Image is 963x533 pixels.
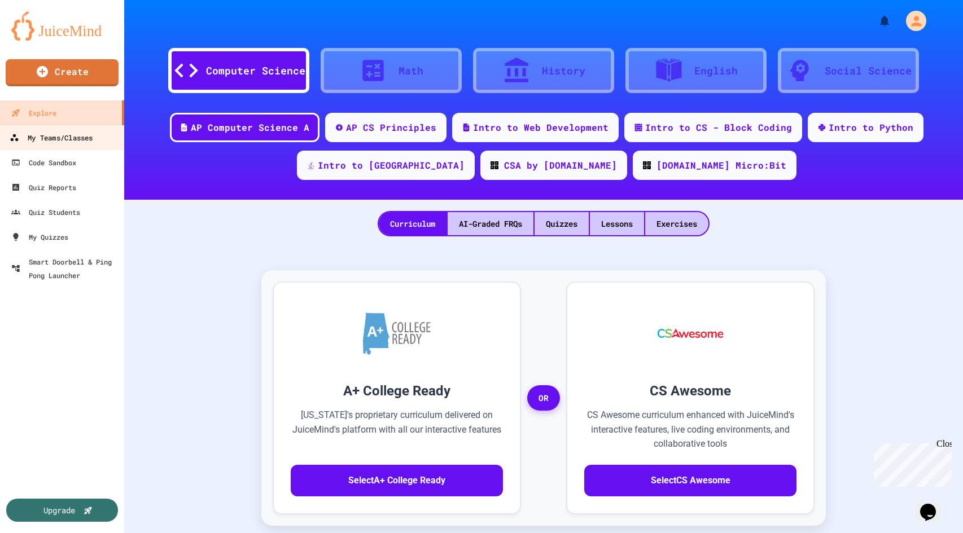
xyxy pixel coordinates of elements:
[346,121,436,134] div: AP CS Principles
[825,63,912,78] div: Social Science
[643,161,651,169] img: CODE_logo_RGB.png
[694,63,738,78] div: English
[645,121,792,134] div: Intro to CS - Block Coding
[206,63,305,78] div: Computer Science
[584,408,796,451] p: CS Awesome curriculum enhanced with JuiceMind's interactive features, live coding environments, a...
[542,63,585,78] div: History
[448,212,533,235] div: AI-Graded FRQs
[869,439,952,487] iframe: chat widget
[5,5,78,72] div: Chat with us now!Close
[11,156,76,169] div: Code Sandbox
[857,11,894,30] div: My Notifications
[646,299,735,367] img: CS Awesome
[10,131,93,145] div: My Teams/Classes
[191,121,309,134] div: AP Computer Science A
[11,106,56,120] div: Explore
[916,488,952,522] iframe: chat widget
[590,212,644,235] div: Lessons
[473,121,609,134] div: Intro to Web Development
[504,158,617,172] div: CSA by [DOMAIN_NAME]
[318,158,465,172] div: Intro to [GEOGRAPHIC_DATA]
[363,312,431,355] img: A+ College Ready
[535,212,589,235] div: Quizzes
[291,408,503,451] p: [US_STATE]'s proprietary curriculum delivered on JuiceMind's platform with all our interactive fe...
[527,385,560,411] span: OR
[645,212,708,235] div: Exercises
[11,180,76,194] div: Quiz Reports
[11,11,113,41] img: logo-orange.svg
[656,158,786,172] div: [DOMAIN_NAME] Micro:Bit
[11,230,68,244] div: My Quizzes
[291,465,503,496] button: SelectA+ College Ready
[11,205,80,219] div: Quiz Students
[6,59,119,86] a: Create
[43,504,75,516] div: Upgrade
[379,212,447,235] div: Curriculum
[399,63,423,78] div: Math
[829,121,913,134] div: Intro to Python
[584,381,796,401] h3: CS Awesome
[584,465,796,496] button: SelectCS Awesome
[894,8,929,34] div: My Account
[491,161,498,169] img: CODE_logo_RGB.png
[11,255,120,282] div: Smart Doorbell & Ping Pong Launcher
[291,381,503,401] h3: A+ College Ready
